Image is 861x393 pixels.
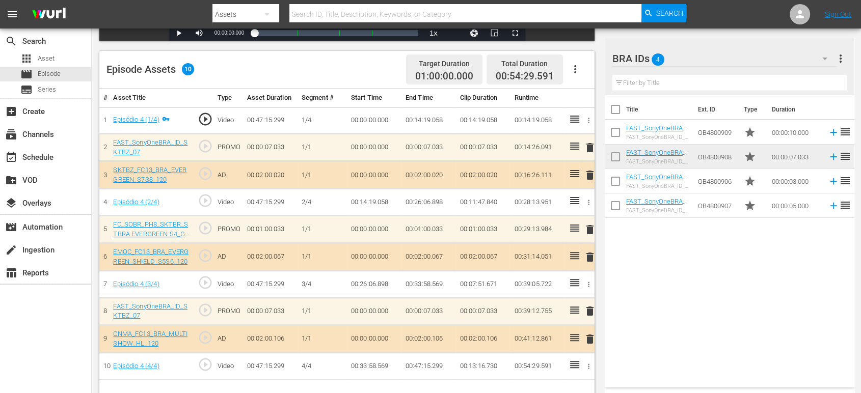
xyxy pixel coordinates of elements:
[401,189,456,216] td: 00:26:06.898
[485,25,505,41] button: Picture-in-Picture
[768,193,824,218] td: 00:00:05.000
[401,271,456,298] td: 00:33:58.569
[510,297,564,325] td: 00:39:12.755
[298,216,347,243] td: 1/1
[5,35,17,47] span: Search
[113,116,159,123] a: Episódio 4 (1/4)
[694,120,740,145] td: OB4800909
[583,331,596,346] button: delete
[456,216,510,243] td: 00:01:00.033
[243,161,298,189] td: 00:02:00.020
[401,353,456,380] td: 00:47:15.299
[456,353,510,380] td: 00:13:16.730
[189,25,209,41] button: Mute
[347,353,401,380] td: 00:33:58.569
[835,52,847,65] span: more_vert
[583,251,596,263] span: delete
[243,134,298,161] td: 00:00:07.033
[298,189,347,216] td: 2/4
[198,330,213,345] span: play_circle_outline
[298,271,347,298] td: 3/4
[347,134,401,161] td: 00:00:00.000
[456,134,510,161] td: 00:00:07.033
[213,89,243,107] th: Type
[243,297,298,325] td: 00:00:07.033
[347,161,401,189] td: 00:00:00.000
[99,297,109,325] td: 8
[626,134,690,141] div: FAST_SonyOneBRA_ID_SKTBZ_10
[20,52,33,65] span: Asset
[401,243,456,271] td: 00:02:00.067
[213,243,243,271] td: AD
[456,107,510,134] td: 00:14:19.058
[5,174,17,186] span: VOD
[510,134,564,161] td: 00:14:26.091
[243,325,298,353] td: 00:02:00.106
[456,325,510,353] td: 00:02:00.106
[656,4,683,22] span: Search
[401,325,456,353] td: 00:02:00.106
[583,169,596,181] span: delete
[243,271,298,298] td: 00:47:15.299
[5,221,17,233] span: Automation
[113,248,189,265] a: EMOC_FC13_BRA_EVERGREEN_SHIELD_S5S6_120
[510,243,564,271] td: 00:31:14.051
[213,107,243,134] td: Video
[839,150,851,162] span: reorder
[401,89,456,107] th: End Time
[347,271,401,298] td: 00:26:06.898
[254,30,418,36] div: Progress Bar
[198,220,213,236] span: play_circle_outline
[182,63,194,75] span: 10
[415,71,473,82] span: 01:00:00.000
[99,325,109,353] td: 9
[583,249,596,264] button: delete
[38,85,56,95] span: Series
[626,183,690,189] div: FAST_SonyOneBRA_ID_SKTBZ_03
[243,243,298,271] td: 00:02:00.067
[213,325,243,353] td: AD
[5,244,17,256] span: Ingestion
[347,325,401,353] td: 00:00:00.000
[20,68,33,80] span: Episode
[99,161,109,189] td: 3
[298,89,347,107] th: Segment #
[198,302,213,318] span: play_circle_outline
[198,248,213,263] span: play_circle_outline
[243,89,298,107] th: Asset Duration
[113,220,189,247] a: FC_SOBR_PH8_SKTBR_STBRA EVERGREEN S4_GEN_60_DISCLAIMER
[510,107,564,134] td: 00:14:19.058
[38,53,55,64] span: Asset
[456,89,510,107] th: Clip Duration
[109,89,193,107] th: Asset Title
[401,297,456,325] td: 00:00:07.033
[510,216,564,243] td: 00:29:13.984
[456,161,510,189] td: 00:02:00.020
[106,63,194,75] div: Episode Assets
[113,362,159,370] a: Episódio 4 (4/4)
[626,124,687,139] a: FAST_SonyOneBRA_ID_SKTBZ_10
[505,25,525,41] button: Fullscreen
[510,325,564,353] td: 00:41:12.861
[738,95,766,124] th: Type
[347,89,401,107] th: Start Time
[213,271,243,298] td: Video
[113,138,187,156] a: FAST_SonyOneBRA_ID_SKTBZ_07
[744,126,756,138] span: Promo
[744,175,756,187] span: Promo
[99,89,109,107] th: #
[213,353,243,380] td: Video
[626,173,687,188] a: FAST_SonyOneBRA_ID_SKTBZ_03
[20,83,33,96] span: Series
[99,107,109,134] td: 1
[825,10,851,18] a: Sign Out
[214,30,244,36] span: 00:00:00.000
[641,4,686,22] button: Search
[744,151,756,163] span: Promo
[510,271,564,298] td: 00:39:05.722
[243,216,298,243] td: 00:01:00.033
[213,297,243,325] td: PROMO
[583,140,596,155] button: delete
[510,353,564,380] td: 00:54:29.591
[113,166,186,183] a: SKTBZ_FC13_BRA_EVERGREEN_S7S8_120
